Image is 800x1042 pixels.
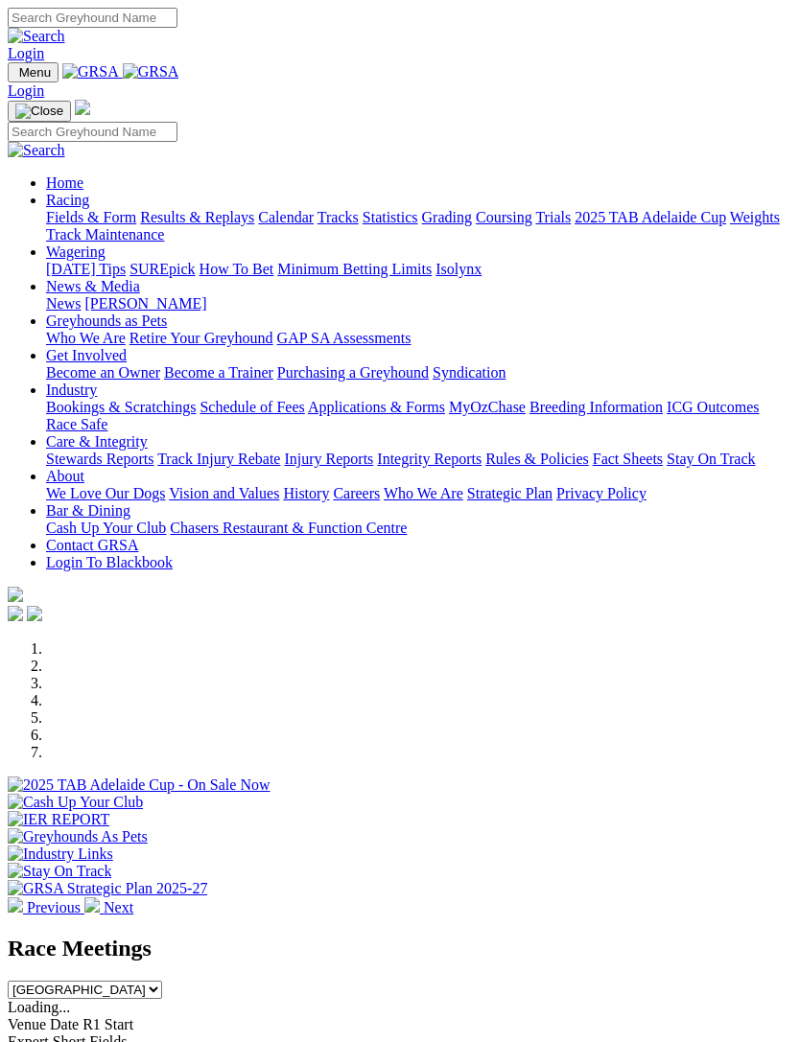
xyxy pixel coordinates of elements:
[8,936,792,961] h2: Race Meetings
[8,142,65,159] img: Search
[75,100,90,115] img: logo-grsa-white.png
[46,554,173,570] a: Login To Blackbook
[46,433,148,450] a: Care & Integrity
[46,485,165,501] a: We Love Our Dogs
[19,65,51,80] span: Menu
[8,587,23,602] img: logo-grsa-white.png
[84,897,100,913] img: chevron-right-pager-white.svg
[62,63,119,81] img: GRSA
[449,399,526,415] a: MyOzChase
[476,209,532,225] a: Coursing
[46,330,792,347] div: Greyhounds as Pets
[529,399,663,415] a: Breeding Information
[8,8,177,28] input: Search
[467,485,553,501] a: Strategic Plan
[667,399,759,415] a: ICG Outcomes
[730,209,780,225] a: Weights
[8,899,84,915] a: Previous
[46,520,792,537] div: Bar & Dining
[169,485,279,501] a: Vision and Values
[46,295,81,312] a: News
[46,209,792,243] div: Racing
[277,261,432,277] a: Minimum Betting Limits
[123,63,179,81] img: GRSA
[8,606,23,621] img: facebook.svg
[667,451,755,467] a: Stay On Track
[277,330,412,346] a: GAP SA Assessments
[157,451,280,467] a: Track Injury Rebate
[46,243,106,260] a: Wagering
[318,209,359,225] a: Tracks
[46,502,130,519] a: Bar & Dining
[170,520,407,536] a: Chasers Restaurant & Function Centre
[46,174,83,191] a: Home
[8,82,44,99] a: Login
[8,28,65,45] img: Search
[46,399,196,415] a: Bookings & Scratchings
[129,261,195,277] a: SUREpick
[363,209,418,225] a: Statistics
[46,451,153,467] a: Stewards Reports
[46,209,136,225] a: Fields & Form
[384,485,463,501] a: Who We Are
[8,897,23,913] img: chevron-left-pager-white.svg
[377,451,482,467] a: Integrity Reports
[258,209,314,225] a: Calendar
[433,364,506,381] a: Syndication
[46,520,166,536] a: Cash Up Your Club
[200,261,274,277] a: How To Bet
[164,364,273,381] a: Become a Trainer
[46,313,167,329] a: Greyhounds as Pets
[46,192,89,208] a: Racing
[27,606,42,621] img: twitter.svg
[46,364,792,382] div: Get Involved
[485,451,589,467] a: Rules & Policies
[556,485,647,501] a: Privacy Policy
[8,776,271,794] img: 2025 TAB Adelaide Cup - On Sale Now
[8,101,71,122] button: Toggle navigation
[283,485,329,501] a: History
[8,845,113,863] img: Industry Links
[46,330,126,346] a: Who We Are
[46,364,160,381] a: Become an Owner
[8,999,70,1015] span: Loading...
[82,1016,133,1032] span: R1 Start
[8,863,111,880] img: Stay On Track
[104,899,133,915] span: Next
[46,451,792,468] div: Care & Integrity
[84,295,206,312] a: [PERSON_NAME]
[46,537,138,553] a: Contact GRSA
[435,261,482,277] a: Isolynx
[140,209,254,225] a: Results & Replays
[46,347,127,363] a: Get Involved
[575,209,726,225] a: 2025 TAB Adelaide Cup
[84,899,133,915] a: Next
[8,880,207,897] img: GRSA Strategic Plan 2025-27
[46,416,107,432] a: Race Safe
[8,62,59,82] button: Toggle navigation
[8,811,109,828] img: IER REPORT
[8,122,177,142] input: Search
[50,1016,79,1032] span: Date
[46,468,84,484] a: About
[308,399,445,415] a: Applications & Forms
[8,1016,46,1032] span: Venue
[277,364,429,381] a: Purchasing a Greyhound
[8,794,143,811] img: Cash Up Your Club
[333,485,380,501] a: Careers
[129,330,273,346] a: Retire Your Greyhound
[593,451,663,467] a: Fact Sheets
[535,209,571,225] a: Trials
[200,399,304,415] a: Schedule of Fees
[284,451,373,467] a: Injury Reports
[46,278,140,294] a: News & Media
[46,399,792,433] div: Industry
[27,899,81,915] span: Previous
[8,828,148,845] img: Greyhounds As Pets
[15,104,63,119] img: Close
[46,295,792,313] div: News & Media
[46,485,792,502] div: About
[422,209,472,225] a: Grading
[46,261,126,277] a: [DATE] Tips
[46,382,97,398] a: Industry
